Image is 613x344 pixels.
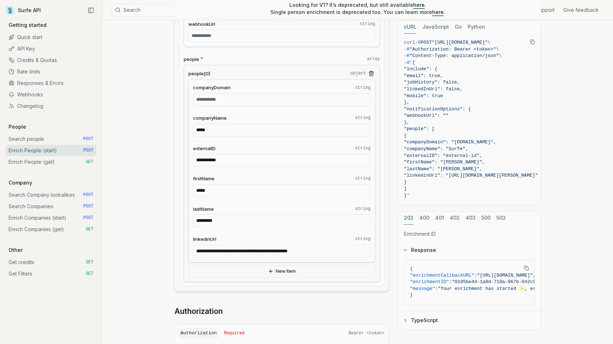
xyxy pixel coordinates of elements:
a: Quick start [6,32,96,43]
span: { [404,133,407,138]
a: Get Filters GET [6,268,96,279]
span: "Your enrichment has started ✨, estimated time: 2 seconds." [438,286,605,291]
span: \ [499,53,502,58]
span: "enrichmentCallbackURL" [410,273,474,278]
span: : [435,286,438,291]
code: string [355,206,371,212]
span: "0195be44-1a0d-718a-967b-042c9d17ffd7" [452,279,558,285]
p: Company [6,179,35,186]
span: }, [404,120,410,125]
code: string [355,145,371,151]
button: 403 [465,211,476,225]
a: Authorization [174,306,223,316]
code: Authorization [179,329,218,338]
span: externalID [193,145,216,152]
span: Bearer <token> [348,330,385,336]
span: lastName [193,206,214,212]
span: curl [404,40,415,45]
div: Response [398,259,541,311]
span: "externalID": "external-id", [404,153,482,158]
a: Webhooks [6,89,96,100]
code: string [360,21,375,27]
span: }' [404,193,410,198]
button: 503 [496,211,506,225]
span: } [404,180,407,185]
a: Changelog [6,100,96,112]
span: POST [83,136,93,142]
span: -X [415,40,421,45]
span: GET [86,226,93,232]
code: string [355,115,371,121]
span: "lastName": "[PERSON_NAME]", [404,166,482,172]
a: Give feedback [563,6,599,14]
button: Copy Text [521,263,532,273]
code: string [355,236,371,242]
span: Required [224,330,245,336]
span: ] [404,186,407,191]
span: "mobile": true [404,93,443,99]
span: \ [496,47,499,52]
button: Remove Item [367,70,375,77]
a: Enrich People (start) POST [6,145,96,156]
code: object [351,71,366,76]
button: Python [468,20,485,34]
span: "linkedInUrl": false, [404,86,463,92]
span: "[URL][DOMAIN_NAME]" [477,273,533,278]
a: Enrich People (get) GET [6,156,96,168]
span: "[URL][DOMAIN_NAME]" [432,40,488,45]
span: "companyName": "Surfe", [404,146,468,152]
p: Enrichment ID [404,230,535,238]
a: Enrich Companies (get) GET [6,224,96,235]
a: Search Company lookalikes POST [6,189,96,201]
a: Surfe API [6,5,41,16]
span: } [410,292,413,298]
a: Search Companies POST [6,201,96,212]
button: 401 [435,211,444,225]
span: "Authorization: Bearer <token>" [410,47,496,52]
span: "email": true, [404,73,443,78]
span: -H [404,47,410,52]
span: webhookUrl [188,21,215,28]
code: array [367,56,380,62]
button: cURL [404,20,416,34]
p: Looking for V1? It’s deprecated, but still available . Single person enrichment is deprecated too... [270,1,445,16]
span: "firstName": "[PERSON_NAME]", [404,159,485,165]
a: Search people POST [6,133,96,145]
span: '{ [410,60,415,65]
span: : [474,273,477,278]
span: "enrichmentID" [410,279,449,285]
span: -d [404,60,410,65]
a: here [432,9,444,15]
a: Enrich Companies (start) POST [6,212,96,224]
p: People [6,123,29,130]
span: companyName [193,115,227,121]
button: 202 [404,211,414,225]
span: "people": [ [404,126,435,132]
span: firstName [193,175,214,182]
a: Credits & Quotas [6,54,96,66]
span: "include": { [404,66,438,72]
span: POST [83,204,93,209]
span: GET [86,259,93,265]
span: "webhookUrl": "" [404,113,449,118]
a: Support [536,6,555,14]
span: companyDomain [193,84,231,91]
button: Response [398,241,541,259]
span: { [410,266,413,271]
button: 400 [419,211,429,225]
span: "jobHistory": false, [404,80,460,85]
span: "Content-Type: application/json" [410,53,499,58]
code: string [355,176,371,181]
button: JavaScript [422,20,449,34]
button: New Item [188,265,375,277]
button: Copy Text [527,37,538,47]
span: }, [404,100,410,105]
span: "companyDomain": "[DOMAIN_NAME]", [404,139,496,145]
button: Go [455,20,462,34]
button: TypeScript [398,311,541,330]
span: linkedinUrl [193,236,216,243]
span: , [533,273,536,278]
code: string [355,85,371,91]
a: API Key [6,43,96,54]
a: Rate limits [6,66,96,77]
